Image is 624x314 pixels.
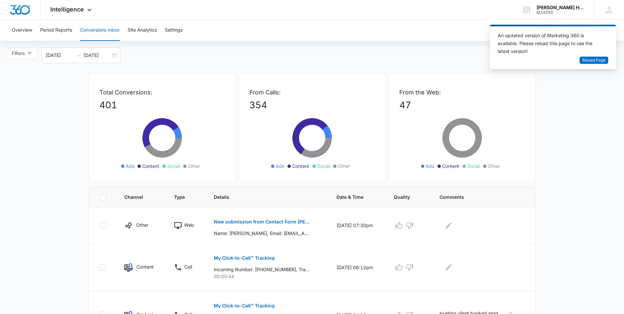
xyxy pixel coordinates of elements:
p: Web [184,222,194,228]
span: swap-right [76,53,81,58]
span: to [76,53,81,58]
span: Channel [124,194,149,200]
p: 00:00:44 [214,273,321,280]
span: Ads [426,163,434,170]
td: [DATE] 06:12pm [329,244,386,291]
input: Start date [46,52,73,59]
input: End date [84,52,111,59]
p: New submission from Contact Form [PERSON_NAME] [214,220,310,224]
span: Comments [439,194,515,200]
button: Filters [7,47,37,59]
td: [DATE] 07:30pm [329,207,386,244]
p: Name: [PERSON_NAME], Email: [EMAIL_ADDRESS][DOMAIN_NAME] (mailto:[EMAIL_ADDRESS][DOMAIN_NAME]), P... [214,230,310,237]
span: Other [338,163,350,170]
span: Ads [276,163,284,170]
button: Edit Comments [443,262,454,273]
button: Overview [12,20,32,41]
p: Call [184,263,192,270]
div: An updated version of Marketing 360 is available. Please reload this page to use the latest version! [498,32,600,55]
p: My Click-to-Call™ Tracking [214,256,275,260]
button: Edit Comments [443,220,454,231]
p: Other [136,222,148,228]
p: 354 [249,98,375,112]
button: Conversions Inbox [80,20,120,41]
p: From the Web: [399,88,525,97]
p: From Calls: [249,88,375,97]
span: Content [442,163,459,170]
span: Intelligence [50,6,84,13]
div: account name [537,5,585,10]
span: Filters [12,50,25,57]
button: Settings [165,20,183,41]
span: Social [467,163,480,170]
span: Content [142,163,159,170]
span: Type [174,194,188,200]
p: Incoming Number: [PHONE_NUMBER], Tracking Number: [PHONE_NUMBER], Ring To: [PHONE_NUMBER], Caller... [214,266,310,273]
p: My Click-to-Call™ Tracking [214,303,275,308]
span: Other [188,163,200,170]
span: Reload Page [582,57,606,64]
button: New submission from Contact Form [PERSON_NAME] [214,214,310,230]
span: Date & Time [337,194,369,200]
span: Other [488,163,500,170]
p: Content [137,263,154,270]
button: Reload Page [580,57,608,64]
p: 47 [399,98,525,112]
div: account id [537,10,585,15]
span: Quality [394,194,414,200]
button: Site Analytics [128,20,157,41]
button: Period Reports [40,20,72,41]
span: Details [214,194,311,200]
span: Ads [126,163,134,170]
button: My Click-to-Call™ Tracking [214,250,275,266]
span: Social [317,163,330,170]
p: Total Conversions: [99,88,225,97]
span: Content [292,163,309,170]
span: Social [167,163,180,170]
p: 401 [99,98,225,112]
button: My Click-to-Call™ Tracking [214,298,275,314]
